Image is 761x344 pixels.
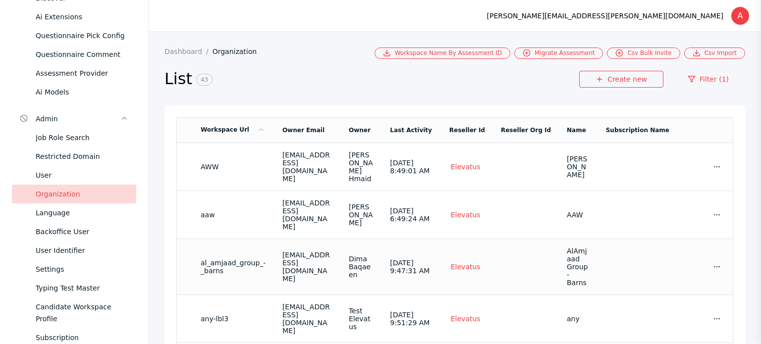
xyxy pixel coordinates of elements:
section: Dima Baqaeen [349,255,374,279]
div: Job Role Search [36,132,128,144]
section: [PERSON_NAME] Hmaid [349,151,374,183]
section: any [567,315,590,323]
div: Ai Models [36,86,128,98]
div: Questionnaire Pick Config [36,30,128,42]
section: [DATE] 9:51:29 AM [390,311,433,327]
td: Owner [341,117,382,143]
a: Csv Import [684,48,745,59]
td: Owner Email [274,117,341,143]
a: Elevatus [449,262,482,271]
div: Settings [36,263,128,275]
a: Migrate Assessment [514,48,603,59]
span: 43 [196,74,213,86]
a: Elevatus [449,162,482,171]
a: Assessment Provider [12,64,136,83]
div: User Identifier [36,245,128,256]
h2: List [164,69,579,90]
section: al_amjaad_group_-_barns [201,259,267,275]
section: [EMAIL_ADDRESS][DOMAIN_NAME] [282,303,333,335]
a: Create new [579,71,663,88]
a: User Identifier [12,241,136,260]
div: Organization [36,188,128,200]
section: AlAmjaad Group - Barns [567,247,590,287]
a: Reseller Id [449,127,485,134]
a: Backoffice User [12,222,136,241]
section: AWW [201,163,267,171]
div: Admin [36,113,120,125]
a: Questionnaire Comment [12,45,136,64]
a: Typing Test Master [12,279,136,297]
div: A [731,7,749,25]
a: Questionnaire Pick Config [12,26,136,45]
div: Typing Test Master [36,282,128,294]
div: Assessment Provider [36,67,128,79]
section: [EMAIL_ADDRESS][DOMAIN_NAME] [282,151,333,183]
section: [EMAIL_ADDRESS][DOMAIN_NAME] [282,251,333,283]
div: User [36,169,128,181]
section: [PERSON_NAME] [567,155,590,179]
a: Settings [12,260,136,279]
a: Elevatus [449,210,482,219]
div: Backoffice User [36,226,128,238]
div: Language [36,207,128,219]
section: AAW [567,211,590,219]
div: Subscription [36,332,128,344]
a: Job Role Search [12,128,136,147]
td: Last Activity [382,117,441,143]
a: Language [12,203,136,222]
a: Workspace Url [201,126,265,133]
a: Restricted Domain [12,147,136,166]
a: Elevatus [449,314,482,323]
a: User [12,166,136,185]
section: [DATE] 9:47:31 AM [390,259,433,275]
div: [PERSON_NAME][EMAIL_ADDRESS][PERSON_NAME][DOMAIN_NAME] [487,10,723,22]
div: Restricted Domain [36,150,128,162]
a: Organization [12,185,136,203]
section: aaw [201,211,267,219]
a: Name [567,127,586,134]
a: Reseller Org Id [501,127,551,134]
div: Candidate Workspace Profile [36,301,128,325]
section: [EMAIL_ADDRESS][DOMAIN_NAME] [282,199,333,231]
section: Test Elevatus [349,307,374,331]
section: [PERSON_NAME] [349,203,374,227]
a: Ai Models [12,83,136,101]
section: [DATE] 8:49:01 AM [390,159,433,175]
a: Dashboard [164,48,213,55]
a: Subscription Name [606,127,669,134]
div: Ai Extensions [36,11,128,23]
div: Questionnaire Comment [36,49,128,60]
a: Workspace Name By Assessment ID [375,48,510,59]
a: Filter (1) [671,71,745,88]
a: Organization [213,48,265,55]
a: Csv Bulk Invite [607,48,680,59]
a: Candidate Workspace Profile [12,297,136,328]
section: any-lbl3 [201,315,267,323]
a: Ai Extensions [12,7,136,26]
section: [DATE] 6:49:24 AM [390,207,433,223]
